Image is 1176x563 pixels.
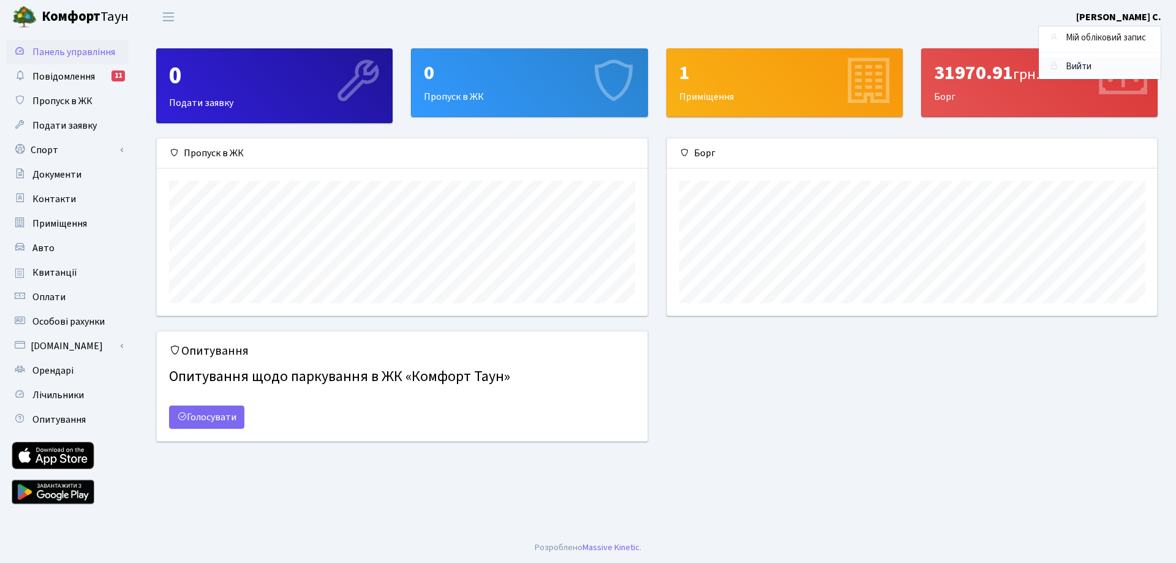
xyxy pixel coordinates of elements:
a: Розроблено [535,541,582,554]
a: Приміщення [6,211,129,236]
div: Пропуск в ЖК [157,138,647,168]
span: Авто [32,241,55,255]
a: Оплати [6,285,129,309]
span: Квитанції [32,266,77,279]
a: 1Приміщення [666,48,903,117]
span: Панель управління [32,45,115,59]
div: 11 [111,70,125,81]
span: Лічильники [32,388,84,402]
a: [DOMAIN_NAME] [6,334,129,358]
div: . [535,541,641,554]
div: Подати заявку [157,49,392,123]
span: Опитування [32,413,86,426]
a: Авто [6,236,129,260]
span: Орендарі [32,364,73,377]
a: Квитанції [6,260,129,285]
div: 0 [169,61,380,91]
a: [PERSON_NAME] С. [1076,10,1161,25]
a: Орендарі [6,358,129,383]
a: Мій обліковий запис [1039,29,1161,48]
div: 0 [424,61,635,85]
span: Контакти [32,192,76,206]
img: logo.png [12,5,37,29]
span: Подати заявку [32,119,97,132]
div: Приміщення [667,49,902,116]
a: Лічильники [6,383,129,407]
button: Переключити навігацію [153,7,184,27]
div: Борг [922,49,1157,116]
span: Повідомлення [32,70,95,83]
a: Подати заявку [6,113,129,138]
a: Спорт [6,138,129,162]
a: Massive Kinetic [582,541,639,554]
div: Пропуск в ЖК [412,49,647,116]
a: Опитування [6,407,129,432]
a: Панель управління [6,40,129,64]
div: 1 [679,61,890,85]
a: Вийти [1039,58,1161,77]
b: [PERSON_NAME] С. [1076,10,1161,24]
a: 0Пропуск в ЖК [411,48,647,117]
span: Пропуск в ЖК [32,94,92,108]
a: Повідомлення11 [6,64,129,89]
div: 31970.91 [934,61,1145,85]
a: Особові рахунки [6,309,129,334]
a: Документи [6,162,129,187]
a: Контакти [6,187,129,211]
span: Особові рахунки [32,315,105,328]
span: Приміщення [32,217,87,230]
a: Пропуск в ЖК [6,89,129,113]
a: Голосувати [169,406,244,429]
b: Комфорт [42,7,100,26]
span: грн. [1013,64,1039,85]
span: Оплати [32,290,66,304]
span: Таун [42,7,129,28]
span: Документи [32,168,81,181]
h5: Опитування [169,344,635,358]
a: 0Подати заявку [156,48,393,123]
nav: breadcrumb [1032,27,1176,53]
div: Борг [667,138,1158,168]
h4: Опитування щодо паркування в ЖК «Комфорт Таун» [169,363,635,391]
